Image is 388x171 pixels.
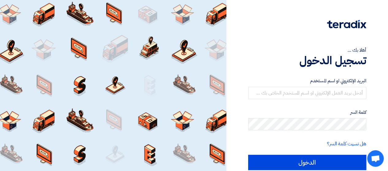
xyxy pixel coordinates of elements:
a: Open chat [367,150,384,167]
a: هل نسيت كلمة السر؟ [327,140,366,147]
div: أهلا بك ... [248,46,366,54]
input: الدخول [248,155,366,170]
label: البريد الإلكتروني او اسم المستخدم [248,77,366,84]
input: أدخل بريد العمل الإلكتروني او اسم المستخدم الخاص بك ... [248,87,366,99]
h1: تسجيل الدخول [248,54,366,67]
img: Teradix logo [327,20,366,28]
label: كلمة السر [248,109,366,116]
